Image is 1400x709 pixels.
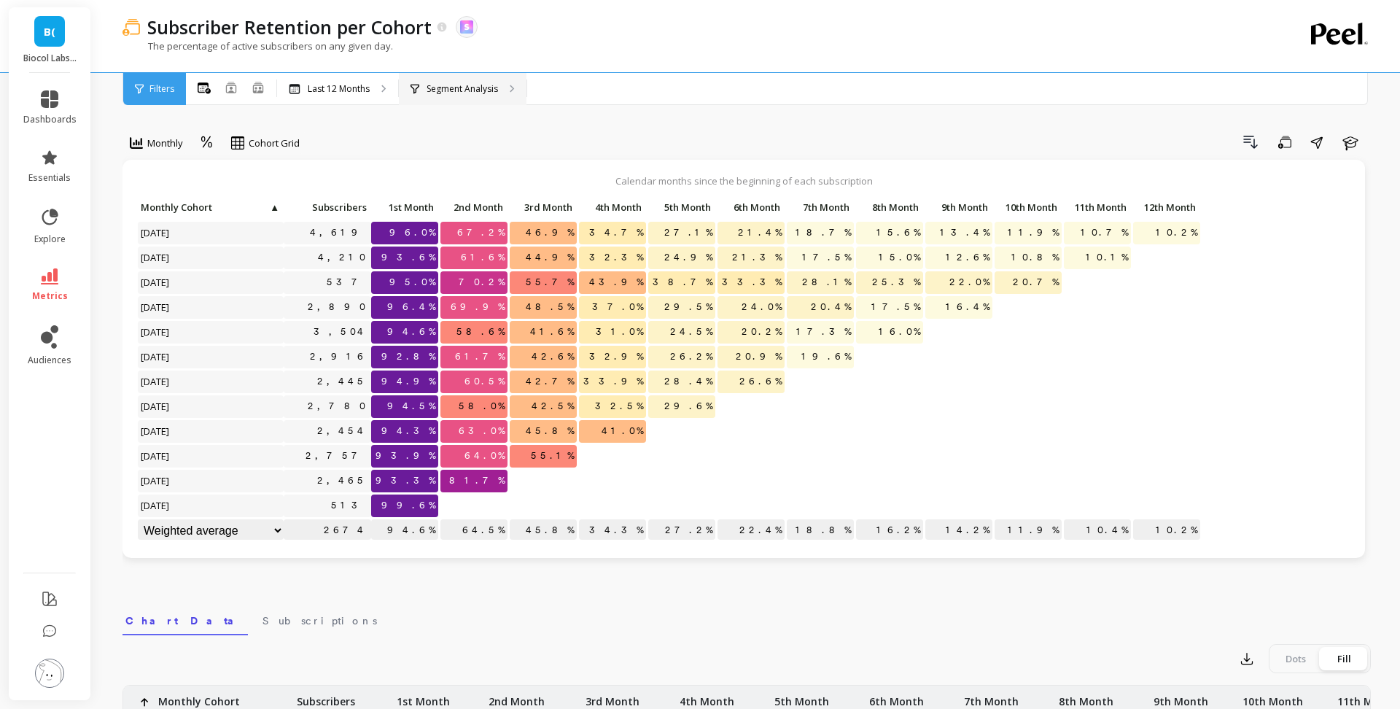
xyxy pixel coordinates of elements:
[122,18,140,36] img: header icon
[717,519,785,541] p: 22.4%
[1010,271,1062,293] span: 20.7%
[308,83,370,95] p: Last 12 Months
[378,247,438,268] span: 93.6%
[995,519,1062,541] p: 11.9%
[1083,247,1131,268] span: 10.1%
[523,222,577,244] span: 46.9%
[925,197,994,220] div: Toggle SortBy
[147,15,432,39] p: Subscriber Retention per Cohort
[34,233,66,245] span: explore
[667,321,715,343] span: 24.5%
[249,136,300,150] span: Cohort Grid
[384,296,438,318] span: 96.4%
[667,346,715,368] span: 26.2%
[510,197,577,217] p: 3rd Month
[138,197,284,217] p: Monthly Cohort
[384,321,438,343] span: 94.6%
[138,271,174,293] span: [DATE]
[528,445,577,467] span: 55.1%
[427,83,498,95] p: Segment Analysis
[527,321,577,343] span: 41.6%
[297,686,355,709] p: Subscribers
[586,686,639,709] p: 3rd Month
[458,247,507,268] span: 61.6%
[925,197,992,217] p: 9th Month
[23,114,77,125] span: dashboards
[138,445,174,467] span: [DATE]
[994,197,1063,220] div: Toggle SortBy
[586,346,646,368] span: 32.9%
[523,296,577,318] span: 48.5%
[946,271,992,293] span: 22.0%
[874,222,923,244] span: 15.6%
[651,201,711,213] span: 5th Month
[592,395,646,417] span: 32.5%
[158,686,240,709] p: Monthly Cohort
[579,519,646,541] p: 34.3%
[456,271,507,293] span: 70.2%
[452,346,507,368] span: 61.7%
[446,470,507,492] span: 81.7%
[523,420,577,442] span: 45.8%
[856,519,923,541] p: 16.2%
[268,201,279,213] span: ▲
[489,686,545,709] p: 2nd Month
[138,222,174,244] span: [DATE]
[373,470,438,492] span: 93.3%
[138,495,174,516] span: [DATE]
[454,321,507,343] span: 58.6%
[284,197,371,217] p: Subscribers
[648,197,715,217] p: 5th Month
[579,197,646,217] p: 4th Month
[374,201,434,213] span: 1st Month
[586,247,646,268] span: 32.3%
[787,197,854,217] p: 7th Month
[311,321,371,343] a: 3,504
[314,420,371,442] a: 2,454
[593,321,646,343] span: 31.0%
[586,222,646,244] span: 34.7%
[138,470,174,492] span: [DATE]
[680,686,734,709] p: 4th Month
[717,197,785,217] p: 6th Month
[448,296,507,318] span: 69.9%
[1154,686,1208,709] p: 9th Month
[28,354,71,366] span: audiences
[876,321,923,343] span: 16.0%
[138,247,174,268] span: [DATE]
[141,201,268,213] span: Monthly Cohort
[370,197,440,220] div: Toggle SortBy
[138,296,174,318] span: [DATE]
[739,296,785,318] span: 24.0%
[149,83,174,95] span: Filters
[1136,201,1196,213] span: 12th Month
[798,346,854,368] span: 19.6%
[1064,197,1131,217] p: 11th Month
[1005,222,1062,244] span: 11.9%
[733,346,785,368] span: 20.9%
[324,271,371,293] a: 537
[305,296,371,318] a: 2,890
[943,247,992,268] span: 12.6%
[440,197,509,220] div: Toggle SortBy
[1063,197,1132,220] div: Toggle SortBy
[122,602,1371,635] nav: Tabs
[122,39,393,53] p: The percentage of active subscribers on any given day.
[717,197,786,220] div: Toggle SortBy
[1320,647,1368,670] div: Fill
[454,222,507,244] span: 67.2%
[137,197,206,220] div: Toggle SortBy
[799,271,854,293] span: 28.1%
[1133,519,1200,541] p: 10.2%
[793,321,854,343] span: 17.3%
[386,271,438,293] span: 95.0%
[650,271,715,293] span: 38.7%
[138,395,174,417] span: [DATE]
[876,247,923,268] span: 15.0%
[856,197,923,217] p: 8th Month
[138,371,174,392] span: [DATE]
[397,686,450,709] p: 1st Month
[287,201,367,213] span: Subscribers
[928,201,988,213] span: 9th Month
[786,197,855,220] div: Toggle SortBy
